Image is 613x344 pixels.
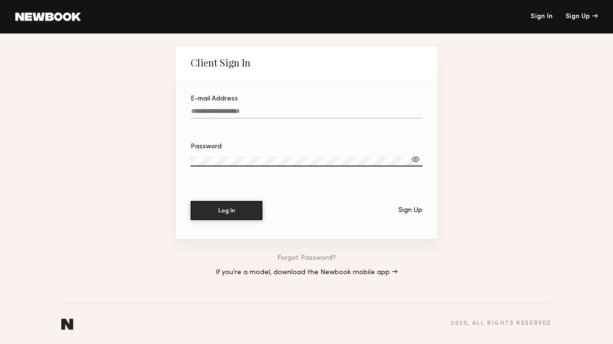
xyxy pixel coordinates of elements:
[398,207,422,214] div: Sign Up
[566,13,598,20] div: Sign Up
[191,108,422,119] input: E-mail Address
[216,269,397,276] a: If you’re a model, download the Newbook mobile app →
[451,321,552,327] div: 2025 , all rights reserved
[191,57,250,68] div: Client Sign In
[277,255,336,262] a: Forgot Password?
[191,156,422,166] input: Password
[191,96,422,102] div: E-mail Address
[191,201,262,220] button: Log In
[531,13,553,20] a: Sign In
[191,144,422,150] div: Password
